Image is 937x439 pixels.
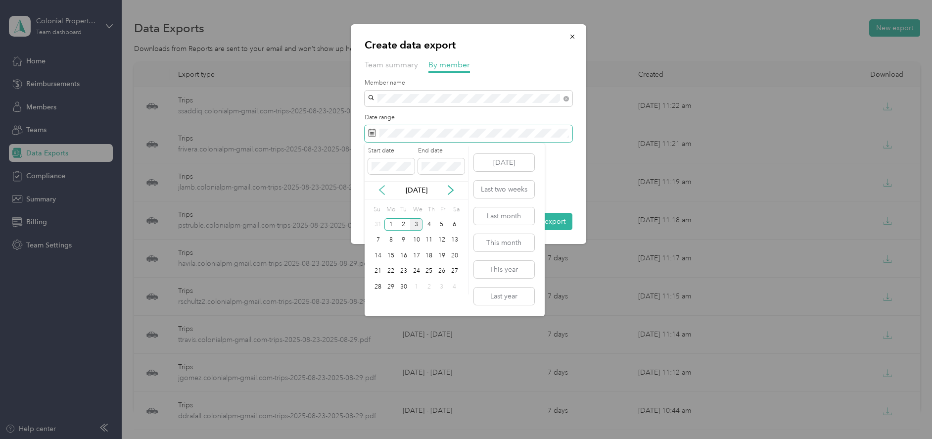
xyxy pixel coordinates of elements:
div: 13 [448,234,461,246]
div: Th [426,203,435,217]
div: 4 [422,218,435,231]
span: By member [428,60,470,69]
div: 27 [448,265,461,278]
div: Fr [439,203,448,217]
div: 8 [384,234,397,246]
div: 23 [397,265,410,278]
div: Mo [384,203,395,217]
div: 28 [372,281,385,293]
label: End date [418,146,465,155]
div: 19 [435,249,448,262]
button: [DATE] [474,154,534,171]
div: 7 [372,234,385,246]
button: This month [474,234,534,251]
div: 20 [448,249,461,262]
div: 3 [435,281,448,293]
div: 29 [384,281,397,293]
div: 17 [410,249,423,262]
div: 11 [422,234,435,246]
div: 21 [372,265,385,278]
div: 26 [435,265,448,278]
div: 9 [397,234,410,246]
div: 15 [384,249,397,262]
div: 2 [397,218,410,231]
div: 14 [372,249,385,262]
div: 4 [448,281,461,293]
div: 30 [397,281,410,293]
span: Team summary [365,60,418,69]
div: 6 [448,218,461,231]
div: 10 [410,234,423,246]
div: 2 [422,281,435,293]
div: 25 [422,265,435,278]
button: Last month [474,207,534,225]
button: This year [474,261,534,278]
p: Create data export [365,38,572,52]
div: We [412,203,423,217]
div: Sa [452,203,461,217]
div: 24 [410,265,423,278]
div: Tu [399,203,408,217]
div: 18 [422,249,435,262]
button: Last year [474,288,534,305]
label: Start date [368,146,415,155]
p: [DATE] [396,185,437,195]
div: 5 [435,218,448,231]
label: Member name [365,79,572,88]
div: 12 [435,234,448,246]
div: Su [372,203,381,217]
button: Last two weeks [474,181,534,198]
label: Date range [365,113,572,122]
div: 22 [384,265,397,278]
div: 1 [410,281,423,293]
div: 3 [410,218,423,231]
iframe: Everlance-gr Chat Button Frame [882,384,937,439]
div: 31 [372,218,385,231]
div: 1 [384,218,397,231]
div: 16 [397,249,410,262]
